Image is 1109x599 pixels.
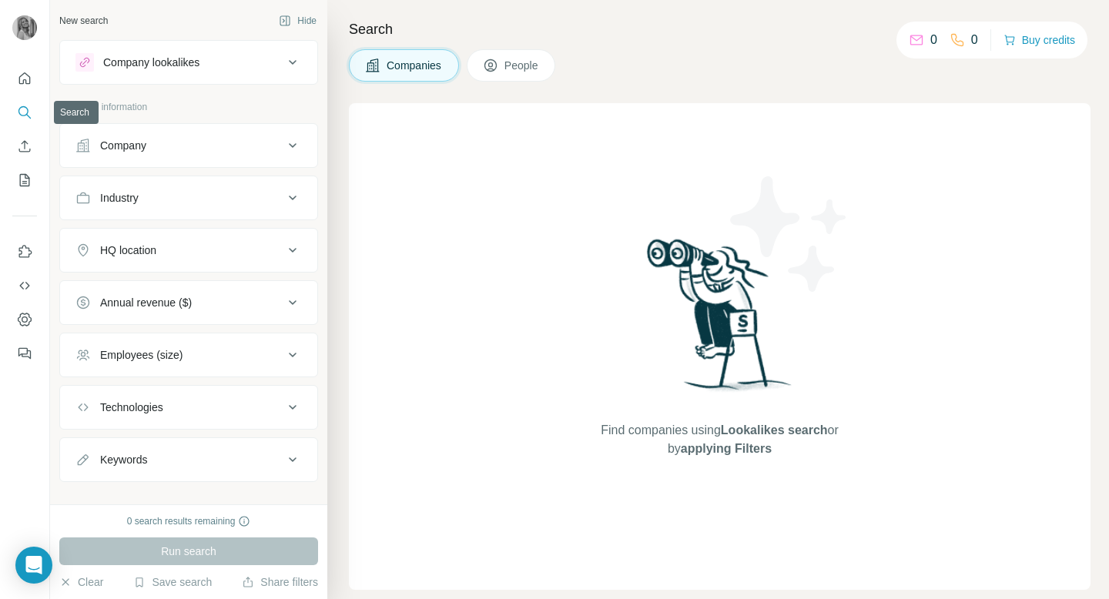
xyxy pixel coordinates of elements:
button: Enrich CSV [12,132,37,160]
button: Dashboard [12,306,37,333]
button: Clear [59,574,103,590]
div: Company lookalikes [103,55,199,70]
button: Company [60,127,317,164]
img: Surfe Illustration - Woman searching with binoculars [640,235,800,407]
button: Employees (size) [60,336,317,373]
button: Technologies [60,389,317,426]
span: Companies [387,58,443,73]
p: 0 [930,31,937,49]
button: Company lookalikes [60,44,317,81]
div: New search [59,14,108,28]
span: Find companies using or by [596,421,843,458]
img: Avatar [12,15,37,40]
button: Use Surfe on LinkedIn [12,238,37,266]
button: Keywords [60,441,317,478]
div: Employees (size) [100,347,183,363]
button: Quick start [12,65,37,92]
img: Surfe Illustration - Stars [720,165,859,303]
button: Annual revenue ($) [60,284,317,321]
div: Keywords [100,452,147,467]
span: People [504,58,540,73]
span: Lookalikes search [721,423,828,437]
button: Industry [60,179,317,216]
button: My lists [12,166,37,194]
p: Company information [59,100,318,114]
div: Company [100,138,146,153]
button: Use Surfe API [12,272,37,299]
div: HQ location [100,243,156,258]
span: applying Filters [681,442,772,455]
button: Feedback [12,340,37,367]
button: Search [12,99,37,126]
div: Technologies [100,400,163,415]
div: Annual revenue ($) [100,295,192,310]
button: Share filters [242,574,318,590]
div: 0 search results remaining [127,514,251,528]
button: Save search [133,574,212,590]
button: HQ location [60,232,317,269]
h4: Search [349,18,1091,40]
button: Buy credits [1003,29,1075,51]
div: Open Intercom Messenger [15,547,52,584]
p: 0 [971,31,978,49]
div: Industry [100,190,139,206]
button: Hide [268,9,327,32]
